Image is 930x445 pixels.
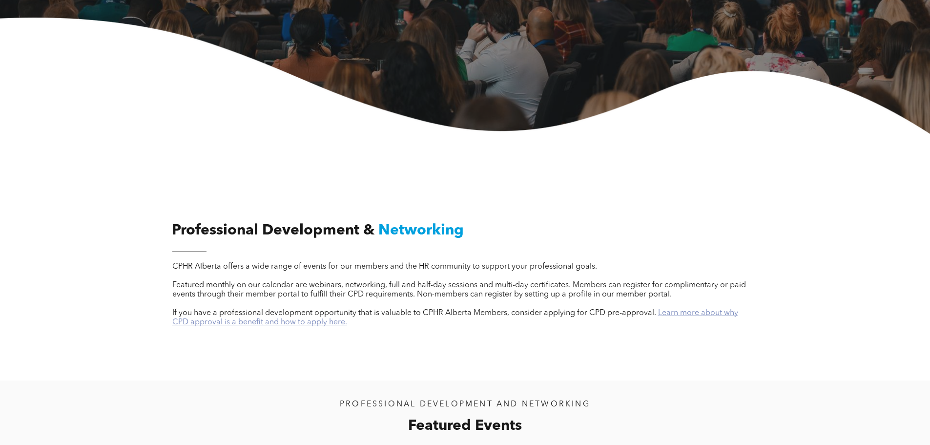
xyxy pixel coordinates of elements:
[172,281,746,298] span: Featured monthly on our calendar are webinars, networking, full and half-day sessions and multi-d...
[172,223,374,238] span: Professional Development &
[172,263,597,271] span: CPHR Alberta offers a wide range of events for our members and the HR community to support your p...
[408,419,522,433] span: Featured Events
[340,401,590,408] span: PROFESSIONAL DEVELOPMENT AND NETWORKING
[172,309,656,317] span: If you have a professional development opportunity that is valuable to CPHR Alberta Members, cons...
[378,223,464,238] span: Networking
